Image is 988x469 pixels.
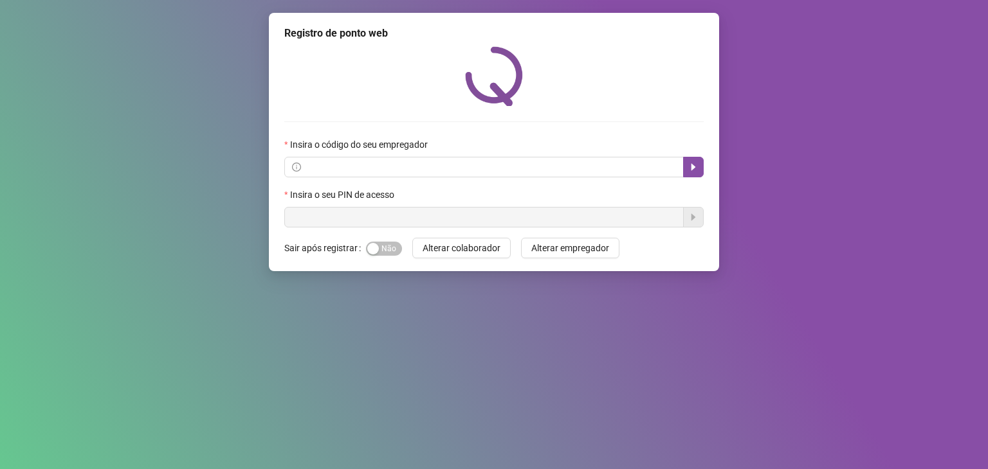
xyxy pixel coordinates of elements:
span: Alterar colaborador [423,241,500,255]
button: Alterar colaborador [412,238,511,258]
button: Alterar empregador [521,238,619,258]
span: info-circle [292,163,301,172]
div: Registro de ponto web [284,26,704,41]
span: Alterar empregador [531,241,609,255]
label: Sair após registrar [284,238,366,258]
img: QRPoint [465,46,523,106]
span: caret-right [688,162,699,172]
label: Insira o seu PIN de acesso [284,188,403,202]
label: Insira o código do seu empregador [284,137,436,152]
